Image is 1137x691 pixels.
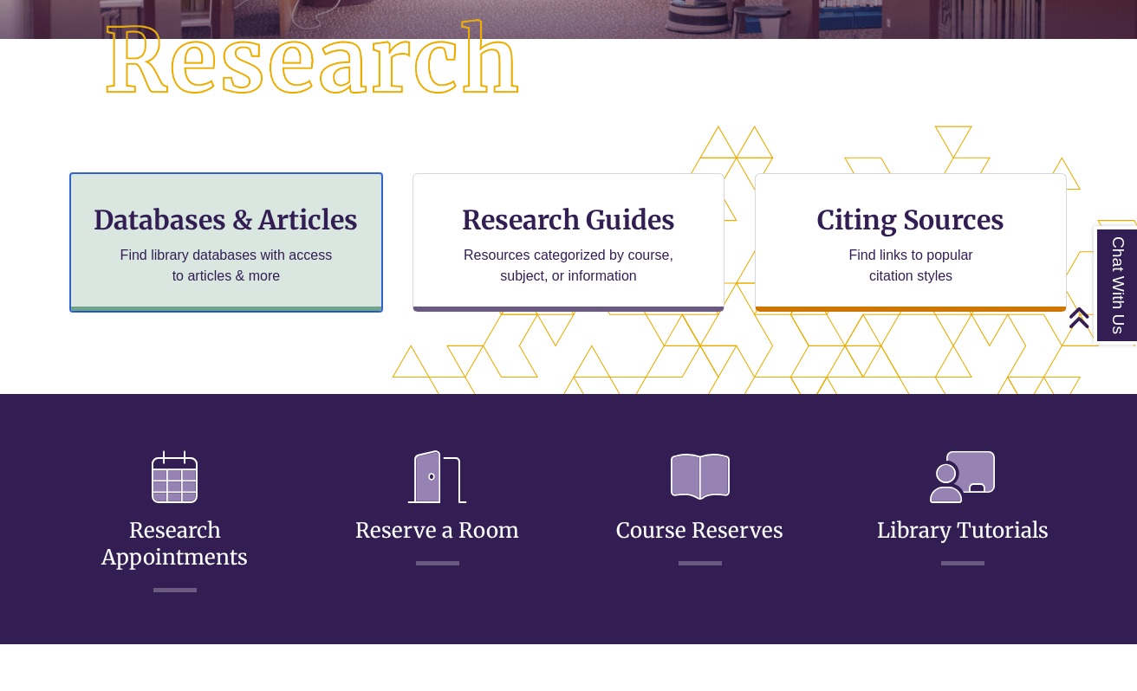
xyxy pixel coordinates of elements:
[85,203,367,236] h3: Databases & Articles
[805,203,1017,236] h3: Citing Sources
[114,245,340,287] p: Find library databases with access to articles & more
[355,475,519,544] a: Reserve a Room
[755,173,1067,312] a: Citing Sources Find links to popular citation styles
[616,475,783,544] a: Course Reserves
[827,245,996,287] p: Find links to popular citation styles
[413,173,724,312] a: Research Guides Resources categorized by course, subject, or information
[101,475,248,571] a: Research Appointments
[427,203,710,236] h3: Research Guides
[456,245,682,287] p: Resources categorized by course, subject, or information
[70,173,382,312] a: Databases & Articles Find library databases with access to articles & more
[877,475,1049,544] a: Library Tutorials
[1068,306,1133,329] a: Back to Top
